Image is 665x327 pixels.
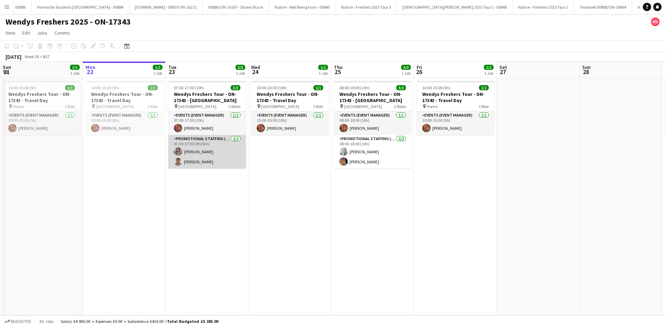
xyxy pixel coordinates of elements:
span: 26 [416,68,422,76]
button: Treatwell 00888/ON-16664 [574,0,632,14]
app-card-role: Promotional Staffing (Brand Ambassadors)2/207:30-17:00 (9h30m)[PERSON_NAME][PERSON_NAME] [168,135,246,169]
app-job-card: 10:00-15:00 (5h)1/1Wendys Freshers Tour - ON-17343 - Travel Day [GEOGRAPHIC_DATA]1 RoleEvents (Ev... [86,81,163,135]
span: Week 38 [23,54,40,59]
span: [GEOGRAPHIC_DATA] [261,104,299,109]
span: [GEOGRAPHIC_DATA] [178,104,216,109]
span: 28 [581,68,591,76]
span: Wed [251,64,260,70]
span: 1/1 [479,85,489,90]
h3: Wendys Freshers Tour - ON-17343 - [GEOGRAPHIC_DATA] [168,91,246,103]
span: Jobs [37,30,47,36]
span: 10:00-15:00 (5h) [91,85,119,90]
span: 24 [250,68,260,76]
span: 25 [333,68,343,76]
h3: Wendys Freshers Tour - ON-17343 - Travel Day [417,91,494,103]
span: 10:00-15:00 (5h) [8,85,36,90]
button: Native - Well Being Fairs - 00840 [269,0,336,14]
span: 08:00-18:00 (10h) [339,85,370,90]
app-card-role: Events (Event Manager)1/110:00-15:00 (5h)[PERSON_NAME] [3,111,80,135]
button: Budgeted [3,318,32,325]
span: Thu [334,64,343,70]
span: 1 Role [148,104,158,109]
app-job-card: 07:00-17:00 (10h)3/3Wendys Freshers Tour - ON-17343 - [GEOGRAPHIC_DATA] [GEOGRAPHIC_DATA]2 RolesE... [168,81,246,169]
span: Home [427,104,437,109]
app-job-card: 10:00-15:00 (5h)1/1Wendys Freshers Tour - ON-17343 - Travel Day Home1 RoleEvents (Event Manager)1... [3,81,80,135]
span: [GEOGRAPHIC_DATA] [344,104,382,109]
a: View [3,28,18,37]
div: 1 Job [401,71,410,76]
span: 1/1 [65,85,75,90]
app-job-card: 08:00-18:00 (10h)3/3Wendys Freshers Tour - ON-17343 - [GEOGRAPHIC_DATA] [GEOGRAPHIC_DATA]2 RolesE... [334,81,411,169]
span: 2 Roles [229,104,240,109]
a: Jobs [34,28,50,37]
span: 3/3 [396,85,406,90]
span: 22 [85,68,95,76]
app-user-avatar: native Staffing [651,18,659,26]
span: 1 Role [65,104,75,109]
h3: Wendys Freshers Tour - ON-17343 - Travel Day [86,91,163,103]
span: 1/1 [153,65,162,70]
span: 1/1 [484,65,494,70]
div: 1 Job [236,71,245,76]
span: Mon [86,64,95,70]
button: Homes for Students [GEOGRAPHIC_DATA] - 00884 [32,0,129,14]
span: 3/3 [231,85,240,90]
div: Salary £4 865.00 + Expenses £0.00 + Subsistence £420.00 = [61,319,218,324]
span: Fri [417,64,422,70]
app-card-role: Events (Event Manager)1/110:00-20:00 (10h)[PERSON_NAME] [251,111,329,135]
div: 1 Job [319,71,328,76]
span: View [6,30,15,36]
span: Tue [168,64,176,70]
span: 21 [2,68,11,76]
span: 3/3 [236,65,245,70]
span: 1/1 [148,85,158,90]
button: 00886/ON-16167 - Shake Shack [203,0,269,14]
button: [DOMAIN_NAME] - 00879 ON-16211 [129,0,203,14]
span: Sat [499,64,507,70]
span: 1/1 [318,65,328,70]
span: 1/1 [313,85,323,90]
span: All jobs [38,319,55,324]
app-card-role: Promotional Staffing (Brand Ambassadors)2/208:00-18:00 (10h)[PERSON_NAME][PERSON_NAME] [334,135,411,169]
button: Native - Freshers 2025 Tour 3 [336,0,397,14]
h3: Wendys Freshers Tour - ON-17343 - Travel Day [3,91,80,103]
h1: Wendys Freshers 2025 - ON-17343 [6,17,131,27]
span: [GEOGRAPHIC_DATA] [96,104,134,109]
div: [DATE] [6,53,21,60]
span: Total Budgeted £5 285.00 [167,319,218,324]
h3: Wendys Freshers Tour - ON-17343 - [GEOGRAPHIC_DATA] [334,91,411,103]
span: 27 [498,68,507,76]
div: 1 Job [70,71,79,76]
span: 1/1 [70,65,80,70]
span: 2 Roles [394,104,406,109]
app-card-role: Events (Event Manager)1/110:00-15:00 (5h)[PERSON_NAME] [86,111,163,135]
span: 1 Role [479,104,489,109]
app-job-card: 10:00-20:00 (10h)1/1Wendys Freshers Tour - ON-17343 - Travel Day [GEOGRAPHIC_DATA]1 RoleEvents (E... [251,81,329,135]
span: 23 [167,68,176,76]
app-job-card: 10:00-15:00 (5h)1/1Wendys Freshers Tour - ON-17343 - Travel Day Home1 RoleEvents (Event Manager)1... [417,81,494,135]
a: Edit [19,28,33,37]
app-card-role: Events (Event Manager)1/107:00-17:00 (10h)[PERSON_NAME] [168,111,246,135]
div: BST [43,54,50,59]
span: 3/3 [401,65,411,70]
div: 1 Job [484,71,493,76]
span: 07:00-17:00 (10h) [174,85,204,90]
span: 1 Role [313,104,323,109]
div: 1 Job [153,71,162,76]
span: Budgeted [11,319,31,324]
span: Sun [582,64,591,70]
span: 10:00-20:00 (10h) [257,85,287,90]
button: [DEMOGRAPHIC_DATA][PERSON_NAME] 2025 Tour 2 - 00848 [397,0,513,14]
button: Native - Freshers 2025 Tour 2 [513,0,574,14]
span: Sun [3,64,11,70]
app-card-role: Events (Event Manager)1/108:00-18:00 (10h)[PERSON_NAME] [334,111,411,135]
span: 10:00-15:00 (5h) [422,85,450,90]
a: Comms [52,28,73,37]
span: Edit [22,30,30,36]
